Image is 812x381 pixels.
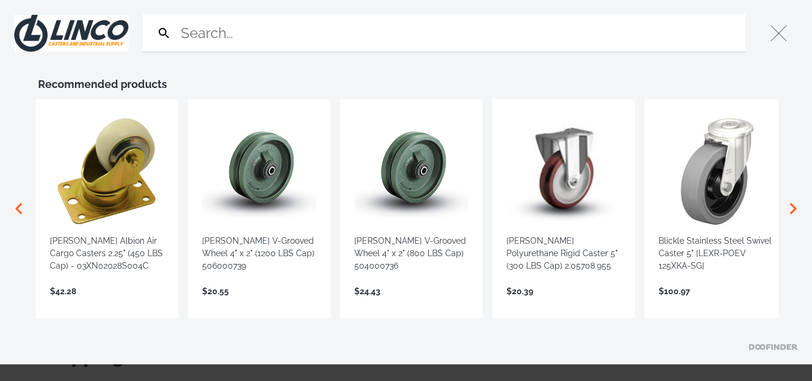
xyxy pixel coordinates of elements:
[7,197,31,221] svg: Scroll left
[760,14,798,52] button: Close
[781,197,805,221] svg: Scroll right
[14,15,128,52] img: Close
[178,14,741,52] input: Search…
[157,26,171,40] svg: Search
[38,76,798,92] div: Recommended products
[749,344,798,350] a: Doofinder home page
